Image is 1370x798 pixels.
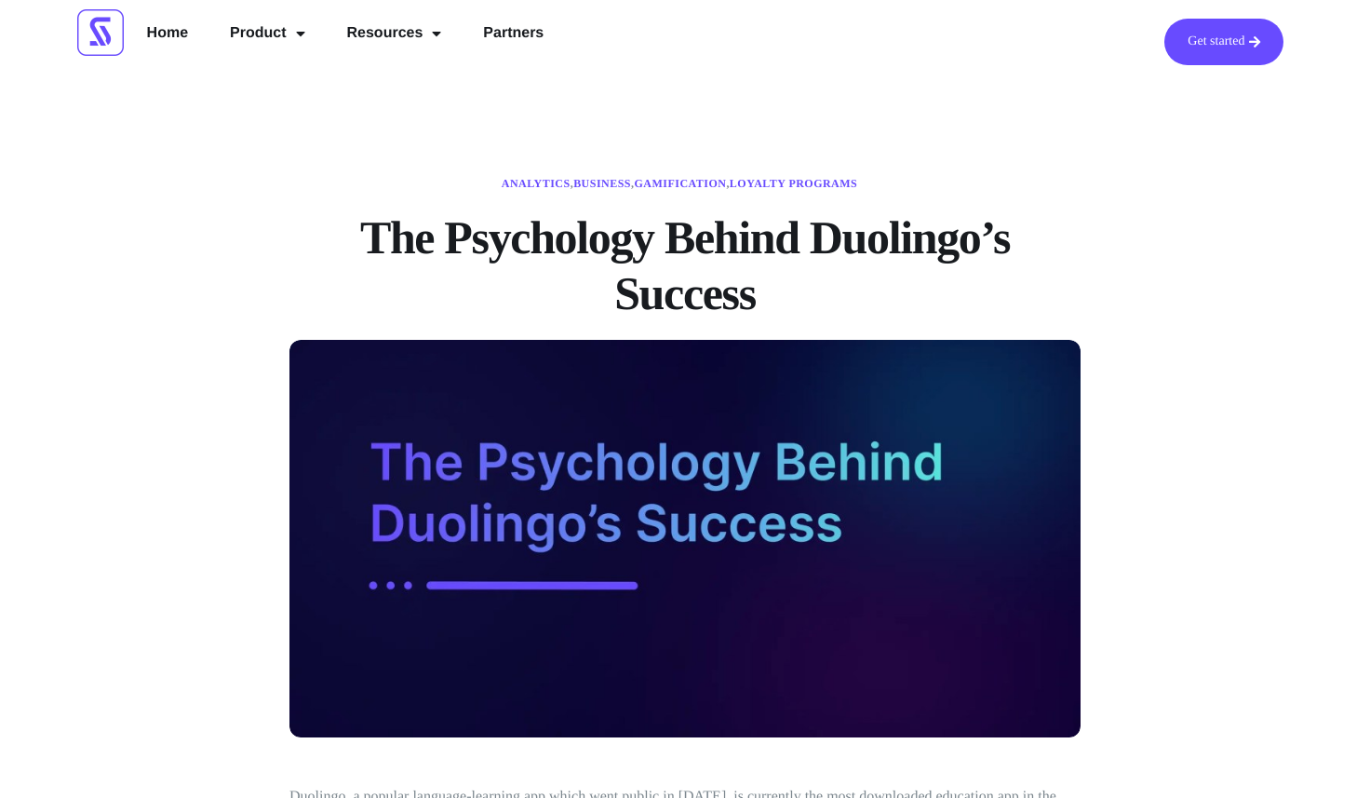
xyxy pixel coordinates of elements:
[1164,19,1283,65] a: Get started
[502,177,857,191] span: , , ,
[333,19,456,48] a: Resources
[289,340,1081,737] img: Thumbnail Image - The Psychology Behind Duolingo's Success
[469,19,557,48] a: Partners
[133,19,558,48] nav: Menu
[133,19,202,48] a: Home
[502,177,571,190] a: Analytics
[1188,35,1244,48] span: Get started
[635,177,727,190] a: Gamification
[216,19,318,48] a: Product
[573,177,631,190] a: Business
[77,9,124,56] img: Scrimmage Square Icon Logo
[730,177,857,190] a: Loyalty Programs
[289,210,1081,321] h1: The Psychology Behind Duolingo’s Success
